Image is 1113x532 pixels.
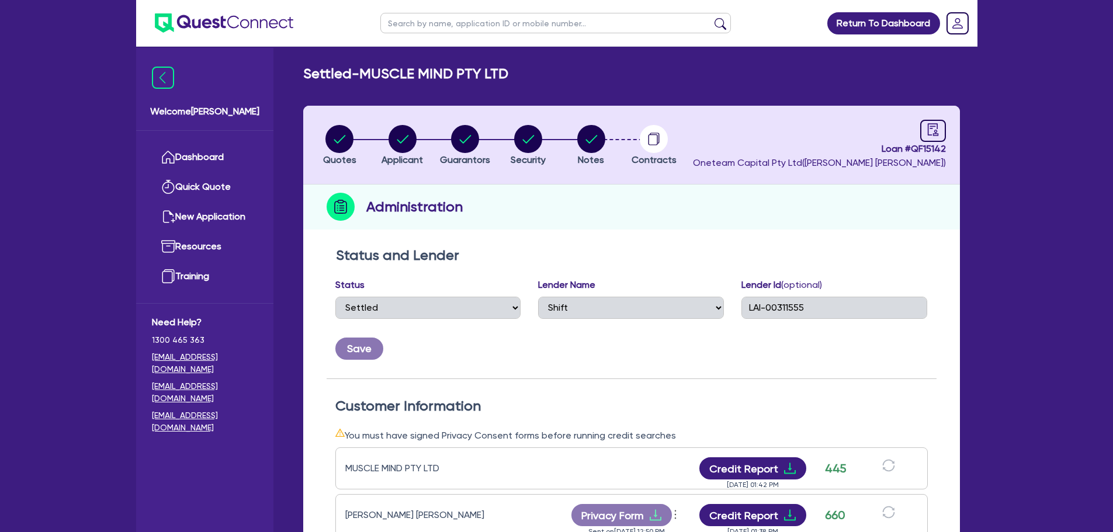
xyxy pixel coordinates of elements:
[335,428,345,437] span: warning
[152,334,258,346] span: 1300 465 363
[152,262,258,291] a: Training
[380,13,731,33] input: Search by name, application ID or mobile number...
[942,8,973,39] a: Dropdown toggle
[439,124,491,168] button: Guarantors
[152,409,258,434] a: [EMAIL_ADDRESS][DOMAIN_NAME]
[152,172,258,202] a: Quick Quote
[578,154,604,165] span: Notes
[152,202,258,232] a: New Application
[335,428,928,443] div: You must have signed Privacy Consent forms before running credit searches
[336,247,927,264] h2: Status and Lender
[699,457,806,479] button: Credit Reportdownload
[632,154,677,165] span: Contracts
[577,124,606,168] button: Notes
[381,124,424,168] button: Applicant
[783,508,797,522] span: download
[152,142,258,172] a: Dashboard
[882,506,895,519] span: sync
[150,105,259,119] span: Welcome [PERSON_NAME]
[670,506,681,523] span: more
[382,154,423,165] span: Applicant
[152,315,258,329] span: Need Help?
[510,124,546,168] button: Security
[571,504,672,526] button: Privacy Formdownload
[152,67,174,89] img: icon-menu-close
[152,232,258,262] a: Resources
[920,120,946,142] a: audit
[161,180,175,194] img: quick-quote
[335,338,383,360] button: Save
[672,505,682,525] button: Dropdown toggle
[366,196,463,217] h2: Administration
[879,458,899,479] button: sync
[538,278,595,292] label: Lender Name
[741,278,822,292] label: Lender Id
[693,157,946,168] span: Oneteam Capital Pty Ltd ( [PERSON_NAME] [PERSON_NAME] )
[161,210,175,224] img: new-application
[821,506,850,524] div: 660
[440,154,490,165] span: Guarantors
[649,508,663,522] span: download
[879,505,899,526] button: sync
[827,12,940,34] a: Return To Dashboard
[323,154,356,165] span: Quotes
[152,351,258,375] a: [EMAIL_ADDRESS][DOMAIN_NAME]
[323,124,357,168] button: Quotes
[783,461,797,475] span: download
[335,278,365,292] label: Status
[345,508,491,522] div: [PERSON_NAME] [PERSON_NAME]
[345,461,491,475] div: MUSCLE MIND PTY LTD
[781,279,822,290] span: (optional)
[693,142,946,156] span: Loan # QF15142
[631,124,677,168] button: Contracts
[335,398,928,415] h2: Customer Information
[161,239,175,253] img: resources
[511,154,546,165] span: Security
[155,13,293,33] img: quest-connect-logo-blue
[821,460,850,477] div: 445
[152,380,258,405] a: [EMAIL_ADDRESS][DOMAIN_NAME]
[927,123,939,136] span: audit
[161,269,175,283] img: training
[699,504,806,526] button: Credit Reportdownload
[303,65,508,82] h2: Settled - MUSCLE MIND PTY LTD
[327,193,355,221] img: step-icon
[882,459,895,472] span: sync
